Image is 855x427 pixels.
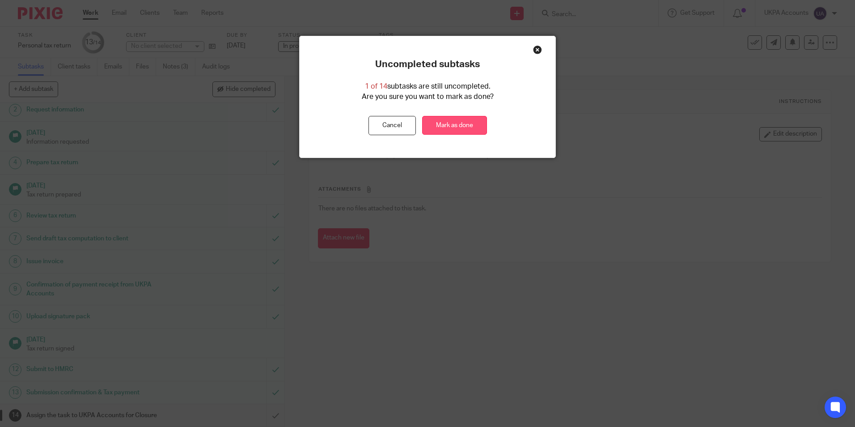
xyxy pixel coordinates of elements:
a: Mark as done [422,116,487,135]
div: Close this dialog window [533,45,542,54]
p: Uncompleted subtasks [375,59,480,70]
span: 1 of 14 [365,83,387,90]
p: subtasks are still uncompleted. [365,81,491,92]
button: Cancel [368,116,416,135]
p: Are you sure you want to mark as done? [362,92,494,102]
